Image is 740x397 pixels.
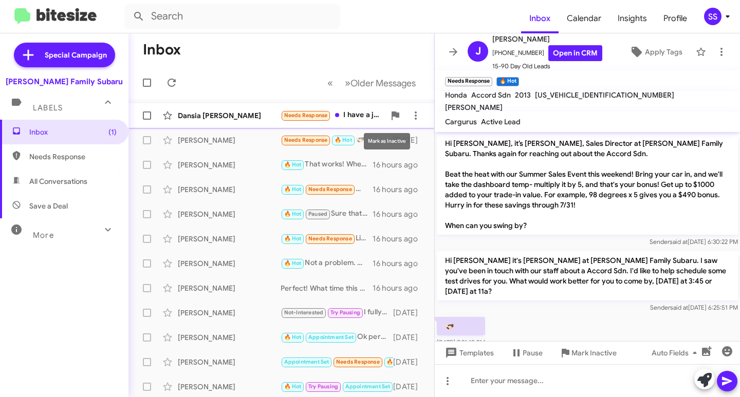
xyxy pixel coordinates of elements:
span: Try Pausing [330,309,360,316]
div: [DATE] [393,308,426,318]
a: Special Campaign [14,43,115,67]
span: Needs Response [336,358,380,365]
span: Inbox [29,127,117,137]
div: [PERSON_NAME] [178,184,281,195]
h1: Inbox [143,42,181,58]
small: Needs Response [445,77,492,86]
span: [DATE] 7:31:19 PM [437,338,485,346]
span: More [33,231,54,240]
span: Special Campaign [45,50,107,60]
div: 16 hours ago [373,258,426,269]
span: J [475,43,481,60]
div: [PERSON_NAME] [178,308,281,318]
span: (1) [108,127,117,137]
span: Honda [445,90,467,100]
span: Labels [33,103,63,112]
nav: Page navigation example [322,72,422,93]
div: That works! When you arrive just ask for my product specialist, [PERSON_NAME]. [281,159,373,171]
p: Hi [PERSON_NAME] it's [PERSON_NAME] at [PERSON_NAME] Family Subaru. I saw you've been in touch wi... [437,251,738,300]
div: No problem at all! Just let us know when you're on your way, and we'll be ready for you. Safe tra... [281,381,393,392]
span: Apply Tags [645,43,682,61]
div: 16 hours ago [373,209,426,219]
span: 🔥 Hot [284,186,302,193]
span: Needs Response [284,137,328,143]
span: 🔥 Hot [284,383,302,390]
span: » [345,77,350,89]
div: Liked “Sounds good i will have my product specialist give you a call between those hours” [281,233,373,244]
a: Profile [655,4,695,33]
span: said at [670,238,688,245]
span: [PHONE_NUMBER] [492,45,602,61]
div: Not a problem. We can give you a call to discuss this more [DATE] [281,257,373,269]
input: Search [124,4,340,29]
span: 🔥 Hot [284,235,302,242]
div: Sure that'll be great [281,208,373,220]
a: Open in CRM [548,45,602,61]
div: 我10月份要回国一趟！所以车子我要回来以后才有可能买！ [281,356,393,368]
span: 🔥 Hot [335,137,352,143]
span: Accord Sdn [471,90,511,100]
span: [PERSON_NAME] [445,103,503,112]
span: « [327,77,333,89]
span: Sender [DATE] 6:25:51 PM [650,304,738,311]
span: 🔥 Hot [284,260,302,267]
div: I fully understand. Yes ma'am. Keep me updated! [281,307,393,318]
p: Hi [PERSON_NAME], it’s [PERSON_NAME], Sales Director at [PERSON_NAME] Family Subaru. Thanks again... [437,134,738,235]
div: Mark as Inactive [364,133,410,149]
div: 16 hours ago [373,234,426,244]
div: [PERSON_NAME] [178,209,281,219]
div: SS [704,8,721,25]
div: [PERSON_NAME] [178,234,281,244]
div: 16 hours ago [373,184,426,195]
button: Previous [321,72,339,93]
div: ​👍​ to “ Gotcha. We can always appraise it over the phone ” [281,183,373,195]
span: 15-90 Day Old Leads [492,61,602,71]
button: SS [695,8,729,25]
div: I have a jeep trailhawk now [281,109,385,121]
div: [PERSON_NAME] [178,332,281,343]
button: Apply Tags [620,43,691,61]
div: [PERSON_NAME] [178,283,281,293]
a: Inbox [521,4,559,33]
span: Needs Response [308,186,352,193]
a: Calendar [559,4,609,33]
span: Needs Response [29,152,117,162]
span: Pause [523,344,543,362]
small: 🔥 Hot [496,77,519,86]
button: Mark Inactive [551,344,625,362]
a: Insights [609,4,655,33]
span: Try Pausing [308,383,338,390]
span: Appointment Set [345,383,391,390]
div: [PERSON_NAME] [178,135,281,145]
div: [DATE] [393,382,426,392]
span: Needs Response [284,112,328,119]
div: 🫱🏻‍🫲🏿 [281,134,393,146]
span: Paused [308,211,327,217]
span: [US_VEHICLE_IDENTIFICATION_NUMBER] [535,90,674,100]
div: Ok perfect! When you arrive, please ask for [PERSON_NAME] when you arrive! [281,331,393,343]
div: Dansia [PERSON_NAME] [178,110,281,121]
div: 16 hours ago [373,283,426,293]
span: Mark Inactive [571,344,617,362]
div: [PERSON_NAME] [178,357,281,367]
button: Pause [502,344,551,362]
button: Templates [435,344,502,362]
span: 🔥 Hot [284,161,302,168]
span: 🔥 Hot [284,211,302,217]
span: Sender [DATE] 6:30:22 PM [650,238,738,245]
span: Not-Interested [284,309,324,316]
span: Active Lead [481,117,521,126]
button: Auto Fields [643,344,709,362]
div: [DATE] [393,332,426,343]
div: [PERSON_NAME] Family Subaru [6,77,123,87]
p: 🫱🏻‍🫲🏿 [437,317,485,335]
span: All Conversations [29,176,87,186]
span: 2013 [515,90,531,100]
span: Auto Fields [652,344,701,362]
span: 🔥 Hot [386,358,404,365]
div: 16 hours ago [373,160,426,170]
